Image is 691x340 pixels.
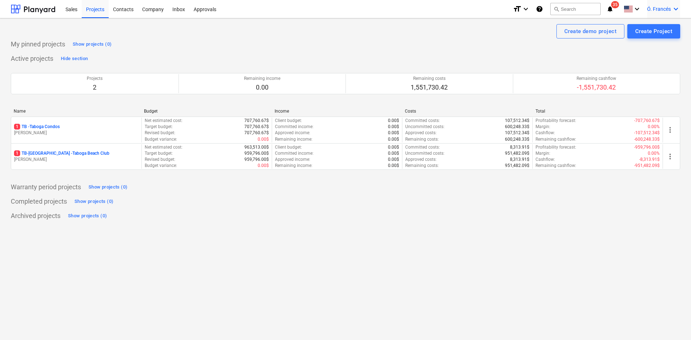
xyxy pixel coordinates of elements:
button: Hide section [59,53,90,64]
p: 707,760.67$ [244,124,269,130]
p: Approved costs : [405,130,437,136]
iframe: Chat Widget [655,305,691,340]
i: keyboard_arrow_down [672,5,680,13]
p: 0.00$ [388,130,399,136]
div: Create Project [635,27,672,36]
p: 0.00$ [388,163,399,169]
p: 0.00% [648,150,660,157]
p: 707,760.67$ [244,130,269,136]
p: -1,551,730.42 [577,83,616,92]
p: Profitability forecast : [536,144,576,150]
div: Create demo project [564,27,617,36]
p: 959,796.00$ [244,150,269,157]
p: Active projects [11,54,53,63]
span: Ó. Francés [647,6,671,12]
p: Remaining income [244,76,280,82]
button: Search [550,3,601,15]
p: 959,796.00$ [244,157,269,163]
p: Budget variance : [145,136,177,142]
i: Knowledge base [536,5,543,13]
p: Cashflow : [536,157,555,163]
p: -707,760.67$ [634,118,660,124]
p: Remaining costs : [405,136,439,142]
span: 1 [14,124,20,130]
p: Remaining income : [275,163,312,169]
div: Total [536,109,660,114]
p: -600,248.33$ [634,136,660,142]
p: Revised budget : [145,157,175,163]
button: Create Project [627,24,680,38]
p: Margin : [536,150,550,157]
p: Budget variance : [145,163,177,169]
p: 0.00$ [388,124,399,130]
p: 963,513.00$ [244,144,269,150]
p: Profitability forecast : [536,118,576,124]
p: 0.00 [244,83,280,92]
p: 0.00$ [258,163,269,169]
p: 600,248.33$ [505,136,529,142]
p: Revised budget : [145,130,175,136]
span: search [554,6,559,12]
p: Cashflow : [536,130,555,136]
p: Remaining cashflow : [536,163,576,169]
p: Completed projects [11,197,67,206]
p: 0.00$ [388,136,399,142]
p: Projects [87,76,103,82]
p: 707,760.67$ [244,118,269,124]
p: Committed income : [275,150,313,157]
p: 2 [87,83,103,92]
div: Income [275,109,399,114]
p: 0.00$ [258,136,269,142]
p: Remaining costs [411,76,448,82]
p: Warranty period projects [11,183,81,191]
p: -951,482.09$ [634,163,660,169]
p: 8,313.91$ [510,144,529,150]
button: Show projects (0) [66,210,109,222]
p: 0.00$ [388,118,399,124]
div: Hide section [61,55,88,63]
p: Target budget : [145,150,173,157]
div: Show projects (0) [68,212,107,220]
p: Client budget : [275,118,302,124]
button: Show projects (0) [73,196,115,207]
span: 1 [14,150,20,156]
p: Approved income : [275,130,310,136]
p: 600,248.33$ [505,124,529,130]
p: Approved income : [275,157,310,163]
p: 0.00% [648,124,660,130]
p: 0.00$ [388,157,399,163]
p: 1,551,730.42 [411,83,448,92]
p: [PERSON_NAME] [14,157,139,163]
p: TB - Taboga Condos [14,124,60,130]
p: Client budget : [275,144,302,150]
p: Target budget : [145,124,173,130]
p: TB-[GEOGRAPHIC_DATA] - Taboga Beach Club [14,150,109,157]
span: more_vert [666,152,674,161]
p: Remaining income : [275,136,312,142]
p: 951,482.09$ [505,150,529,157]
p: Archived projects [11,212,60,220]
p: Approved costs : [405,157,437,163]
p: Committed costs : [405,118,440,124]
p: 8,313.91$ [510,157,529,163]
button: Create demo project [556,24,624,38]
p: Uncommitted costs : [405,150,444,157]
p: Margin : [536,124,550,130]
div: Budget [144,109,268,114]
p: My pinned projects [11,40,65,49]
p: 0.00$ [388,150,399,157]
p: Net estimated cost : [145,118,182,124]
p: -107,512.34$ [634,130,660,136]
p: Remaining costs : [405,163,439,169]
p: Uncommitted costs : [405,124,444,130]
div: Show projects (0) [74,198,113,206]
p: Net estimated cost : [145,144,182,150]
span: 35 [611,1,619,8]
p: [PERSON_NAME] [14,130,139,136]
p: -8,313.91$ [639,157,660,163]
p: 107,512.34$ [505,118,529,124]
p: Committed income : [275,124,313,130]
p: Committed costs : [405,144,440,150]
button: Show projects (0) [71,38,113,50]
div: Costs [405,109,529,114]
